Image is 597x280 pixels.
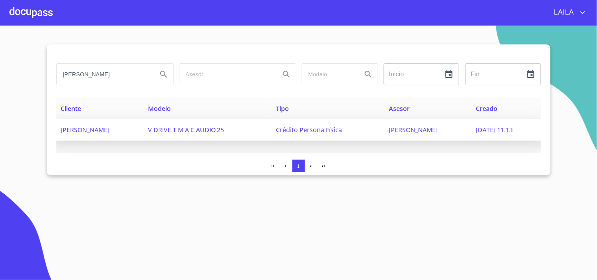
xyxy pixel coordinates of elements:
span: V DRIVE T M A C AUDIO 25 [148,125,224,134]
span: Creado [476,104,498,113]
input: search [302,64,356,85]
span: LAILA [548,6,578,19]
span: [PERSON_NAME] [61,125,110,134]
span: Crédito Persona Física [276,125,342,134]
button: account of current user [548,6,588,19]
span: Modelo [148,104,171,113]
button: Search [359,65,378,84]
span: Cliente [61,104,81,113]
span: [DATE] 11:13 [476,125,513,134]
input: search [57,64,151,85]
button: Search [277,65,296,84]
span: [PERSON_NAME] [389,125,438,134]
input: search [179,64,274,85]
button: 1 [292,160,305,172]
button: Search [154,65,173,84]
span: Asesor [389,104,410,113]
span: Tipo [276,104,289,113]
span: 1 [297,163,300,169]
